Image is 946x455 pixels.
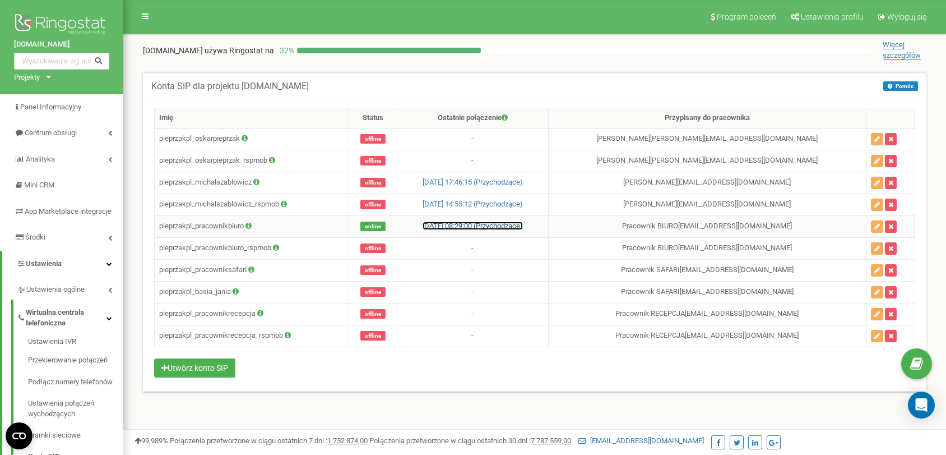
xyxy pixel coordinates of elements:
span: offline [360,287,386,297]
a: [DATE] 17:46:15 (Przychodzące) [423,178,523,186]
u: 7 787 559,00 [531,436,571,445]
a: Wirtualna centrala telefoniczna [17,300,123,333]
a: [EMAIL_ADDRESS][DOMAIN_NAME] [578,436,704,445]
span: offline [360,265,386,275]
td: [PERSON_NAME] [PERSON_NAME][EMAIL_ADDRESS][DOMAIN_NAME] [548,128,866,150]
span: Mini CRM [24,181,54,189]
span: Centrum obsługi [25,128,77,137]
td: Pracownik SAFARI [EMAIL_ADDRESS][DOMAIN_NAME] [548,281,866,303]
span: offline [360,309,386,319]
span: offline [360,134,386,144]
td: - [397,259,548,281]
td: - [397,150,548,172]
a: Ustawienia [2,251,123,277]
span: offline [360,331,386,341]
u: 1 752 874,00 [327,436,368,445]
a: Ustawienia ogólne [17,277,123,300]
td: - [397,281,548,303]
span: używa Ringostat na [205,46,274,55]
span: Wirtualna centrala telefoniczna [26,307,106,328]
a: Bramki sieciowe [28,425,123,447]
td: pieprzakpl_pracowniksafari [155,259,349,281]
span: Środki [25,233,45,241]
a: Podłącz numery telefonów [28,371,123,393]
td: pieprzakpl_oskarpieprzak [155,128,349,150]
td: pieprzakpl_michalszablowicz [155,172,349,194]
h5: Konta SIP dla projektu [DOMAIN_NAME] [151,81,309,91]
button: Open CMP widget [6,422,33,449]
span: Ustawienia profilu [801,12,864,21]
input: Wyszukiwanie wg numeru [14,53,109,70]
td: - [397,325,548,347]
th: Przypisany do pracownika [548,108,866,128]
span: Połączenia przetworzone w ciągu ostatnich 7 dni : [170,436,368,445]
th: Imię [155,108,349,128]
td: pieprzakpl_pracownikbiuro [155,215,349,237]
div: Open Intercom Messenger [908,392,935,419]
td: - [397,237,548,259]
span: 99,989% [135,436,168,445]
button: Pomóc [883,81,918,91]
td: pieprzakpl_oskarpieprzak_rspmob [155,150,349,172]
p: [DOMAIN_NAME] [143,45,274,56]
a: [DATE] 14:55:12 (Przychodzące) [423,200,523,208]
span: Ustawienia [26,259,62,268]
span: Ustawienia ogólne [26,284,85,295]
td: Pracownik RECEPCJA [EMAIL_ADDRESS][DOMAIN_NAME] [548,325,866,347]
td: Pracownik RECEPCJA [EMAIL_ADDRESS][DOMAIN_NAME] [548,303,866,325]
span: Panel Informacyjny [20,103,81,111]
span: online [360,222,386,231]
td: pieprzakpl_michalszablowicz_rspmob [155,194,349,215]
td: pieprzakpl_basia_jania [155,281,349,303]
td: pieprzakpl_pracownikrecepcja [155,303,349,325]
td: pieprzakpl_pracownikbiuro_rspmob [155,237,349,259]
p: 32 % [274,45,297,56]
span: offline [360,243,386,253]
span: offline [360,156,386,166]
span: offline [360,178,386,187]
td: Pracownik BIURO [EMAIL_ADDRESS][DOMAIN_NAME] [548,237,866,259]
a: [DATE] 08:29:00 (Przychodzące) [423,222,523,230]
th: Status [349,108,397,128]
span: Analityka [26,155,55,163]
td: [PERSON_NAME] [EMAIL_ADDRESS][DOMAIN_NAME] [548,194,866,215]
div: Projekty [14,72,40,83]
span: Wyloguj się [887,12,926,21]
a: Ustawienia IVR [28,337,123,350]
th: Ostatnie połączenie [397,108,548,128]
td: [PERSON_NAME] [EMAIL_ADDRESS][DOMAIN_NAME] [548,172,866,194]
a: Przekierowanie połączeń [28,350,123,371]
img: Ringostat logo [14,11,109,39]
td: Pracownik BIURO [EMAIL_ADDRESS][DOMAIN_NAME] [548,215,866,237]
td: - [397,128,548,150]
span: App Marketplace integracje [25,207,112,215]
a: [DOMAIN_NAME] [14,39,109,50]
td: - [397,303,548,325]
button: Utwórz konto SIP [154,359,235,378]
td: Pracownik SAFARI [EMAIL_ADDRESS][DOMAIN_NAME] [548,259,866,281]
span: offline [360,200,386,209]
span: Połączenia przetworzone w ciągu ostatnich 30 dni : [369,436,571,445]
span: Program poleceń [717,12,776,21]
span: Więcej szczegółów [883,40,921,60]
td: pieprzakpl_pracownikrecepcja_rspmob [155,325,349,347]
td: [PERSON_NAME] [PERSON_NAME][EMAIL_ADDRESS][DOMAIN_NAME] [548,150,866,172]
a: Ustawienia połączeń wychodzących [28,393,123,425]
